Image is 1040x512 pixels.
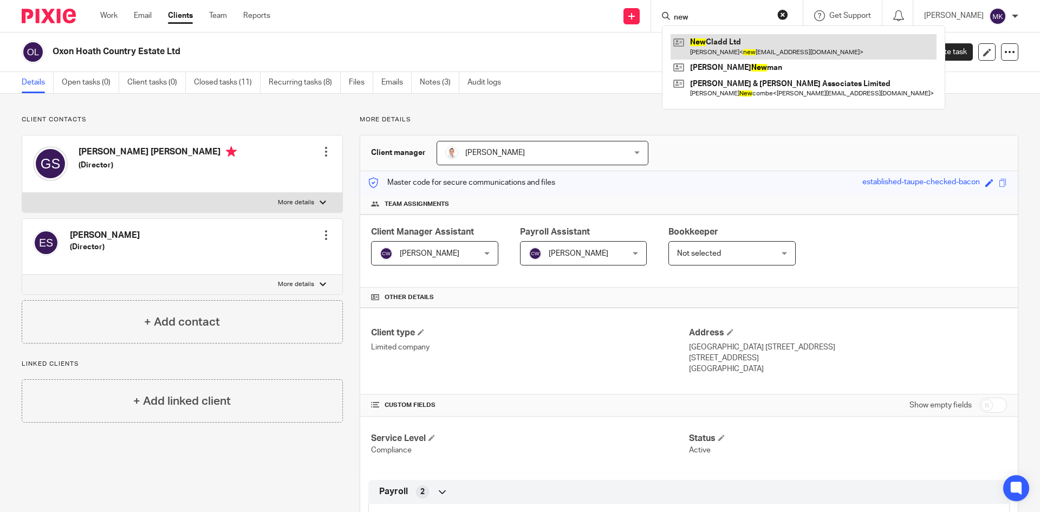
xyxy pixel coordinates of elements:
img: svg%3E [529,247,542,260]
span: [PERSON_NAME] [400,250,459,257]
h4: + Add contact [144,314,220,330]
h2: Oxon Hoath Country Estate Ltd [53,46,725,57]
p: Client contacts [22,115,343,124]
img: svg%3E [380,247,393,260]
p: [PERSON_NAME] [924,10,984,21]
span: Get Support [829,12,871,20]
span: Payroll [379,486,408,497]
a: Audit logs [467,72,509,93]
div: established-taupe-checked-bacon [862,177,980,189]
h5: (Director) [70,242,140,252]
span: [PERSON_NAME] [465,149,525,157]
h4: Service Level [371,433,689,444]
a: Notes (3) [420,72,459,93]
h4: [PERSON_NAME] [PERSON_NAME] [79,146,237,160]
span: Bookkeeper [668,228,718,236]
img: svg%3E [22,41,44,63]
img: Pixie [22,9,76,23]
a: Files [349,72,373,93]
img: svg%3E [33,146,68,181]
img: svg%3E [33,230,59,256]
button: Clear [777,9,788,20]
p: More details [278,198,314,207]
a: Email [134,10,152,21]
label: Show empty fields [909,400,972,411]
h4: Status [689,433,1007,444]
a: Work [100,10,118,21]
h3: Client manager [371,147,426,158]
p: Master code for secure communications and files [368,177,555,188]
span: [PERSON_NAME] [549,250,608,257]
p: Limited company [371,342,689,353]
span: Payroll Assistant [520,228,590,236]
a: Open tasks (0) [62,72,119,93]
p: [GEOGRAPHIC_DATA] [STREET_ADDRESS] [689,342,1007,353]
a: Details [22,72,54,93]
p: [STREET_ADDRESS] [689,353,1007,364]
span: Team assignments [385,200,449,209]
h4: + Add linked client [133,393,231,410]
a: Team [209,10,227,21]
h4: Client type [371,327,689,339]
img: accounting-firm-kent-will-wood-e1602855177279.jpg [445,146,458,159]
input: Search [673,13,770,23]
a: Reports [243,10,270,21]
h4: [PERSON_NAME] [70,230,140,241]
h5: (Director) [79,160,237,171]
span: Not selected [677,250,721,257]
a: Recurring tasks (8) [269,72,341,93]
span: 2 [420,487,425,497]
a: Emails [381,72,412,93]
img: svg%3E [989,8,1006,25]
a: Clients [168,10,193,21]
p: More details [360,115,1018,124]
i: Primary [226,146,237,157]
span: Other details [385,293,434,302]
span: Client Manager Assistant [371,228,474,236]
a: Client tasks (0) [127,72,186,93]
p: More details [278,280,314,289]
a: Closed tasks (11) [194,72,261,93]
span: Compliance [371,446,412,454]
p: [GEOGRAPHIC_DATA] [689,364,1007,374]
span: Active [689,446,711,454]
h4: Address [689,327,1007,339]
h4: CUSTOM FIELDS [371,401,689,410]
p: Linked clients [22,360,343,368]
